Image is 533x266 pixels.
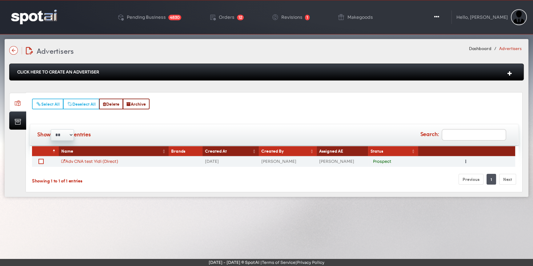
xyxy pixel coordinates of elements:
button: Select All [32,99,63,109]
label: Show entries [37,129,91,141]
button: Delete [99,99,123,109]
th: Name: activate to sort column ascending [59,146,169,156]
div: Showing 1 to 1 of 1 entries [32,173,231,186]
img: Sterling Cooper & Partners [511,9,527,25]
a: Pending Business 4830 [112,4,186,31]
span: 1 [305,15,310,20]
div: Prospect [371,158,416,166]
div: Orders [219,15,234,19]
a: Orders 12 [204,4,249,31]
th: Created By: activate to sort column ascending [259,146,317,156]
a: Privacy Policy [297,260,324,265]
img: logo-reversed.png [11,10,57,24]
span: Advertisers [37,45,74,56]
td: [PERSON_NAME] [259,156,317,167]
th: Status: activate to sort column ascending [368,146,418,156]
div: Pending Business [127,15,166,19]
a: Adv CNA test Yidi (Direct) [61,159,118,164]
span: 4830 [168,15,181,20]
td: [PERSON_NAME] [317,156,368,167]
div: Revisions [281,15,303,19]
a: Dashboard [469,45,491,51]
a: 1 [487,174,496,185]
img: change-circle.png [271,14,279,21]
img: name-arrow-back-state-default-icon-true-icon-only-true-type.svg [9,46,18,55]
select: Showentries [51,129,74,141]
div: Click Here To Create An Advertiser [9,64,524,80]
button: Deselect All [63,99,99,109]
a: Makegoods [332,4,378,31]
img: line-1.svg [451,10,452,24]
div: Makegoods [347,15,373,19]
a: Terms of Service [262,260,295,265]
th: &nbsp; [418,146,515,156]
th: Created At: activate to sort column ascending [202,146,259,156]
input: Search: [442,129,506,141]
td: [DATE] [202,156,259,167]
img: order-play.png [209,14,216,21]
th: Brands [169,146,202,156]
a: Revisions 1 [266,4,315,31]
button: Archive [123,99,150,109]
span: 12 [237,15,244,20]
img: deployed-code-history.png [117,14,124,21]
li: Advertisers [493,45,521,51]
img: edit-document.svg [26,47,33,54]
label: Search: [420,129,506,141]
div: Hello, [PERSON_NAME] [456,15,508,19]
th: Assigned AE [317,146,368,156]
